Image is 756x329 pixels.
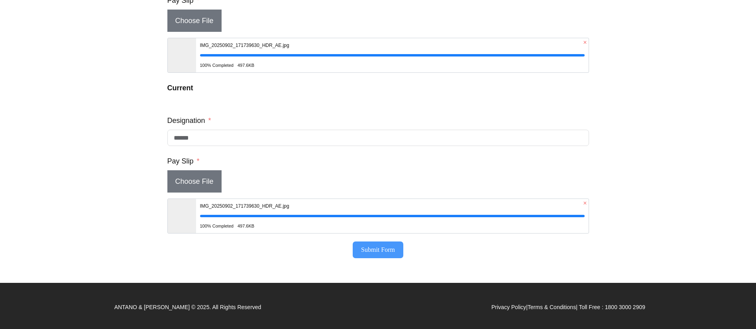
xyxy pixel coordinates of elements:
span: Choose File [167,10,222,32]
input: Designation [167,130,589,146]
div: IMG_20250902_171739630_HDR_AE.jpg [200,38,585,53]
div: IMG_20250902_171739630_HDR_AE.jpg [200,199,585,213]
label: Pay Slip [167,154,200,168]
button: Submit Form [353,241,403,258]
div: 497.6KB [238,58,254,72]
label: Designation [167,113,211,128]
span: 100% Completed [200,58,234,72]
p: | | Toll Free : 1800 3000 2909 [491,302,645,313]
span: × [581,200,588,206]
strong: Current [167,84,193,92]
span: × [581,39,588,46]
a: Privacy Policy [491,304,526,310]
span: 100% Completed [200,219,234,233]
div: 497.6KB [238,219,254,233]
p: ANTANO & [PERSON_NAME] © 2025. All Rights Reserved [114,302,261,313]
a: Terms & Conditions [528,304,576,310]
span: Choose File [167,170,222,193]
